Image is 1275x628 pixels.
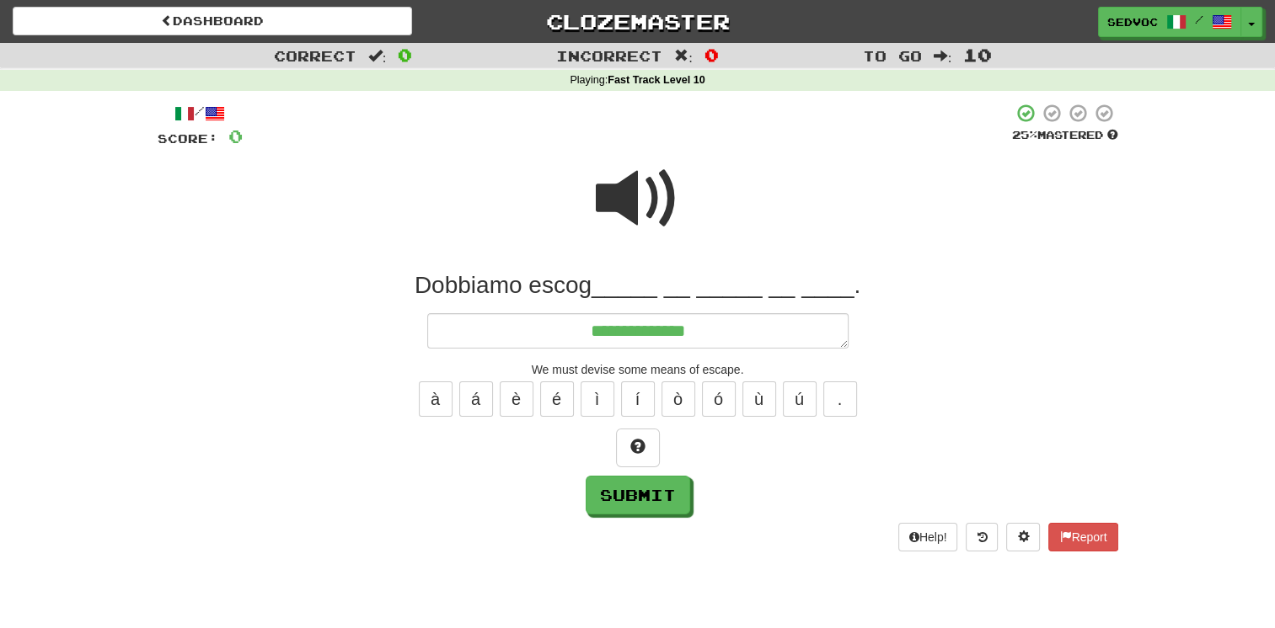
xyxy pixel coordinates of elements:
[934,49,952,63] span: :
[158,361,1118,378] div: We must devise some means of escape.
[437,7,837,36] a: Clozemaster
[581,381,614,417] button: ì
[966,523,998,551] button: Round history (alt+y)
[621,381,655,417] button: í
[616,428,660,467] button: Hint!
[1012,128,1037,141] span: 25 %
[419,381,453,417] button: à
[662,381,695,417] button: ò
[158,103,243,124] div: /
[1195,13,1203,25] span: /
[898,523,958,551] button: Help!
[702,381,736,417] button: ó
[500,381,533,417] button: è
[158,270,1118,301] div: Dobbiamo escog_____ __ _____ __ ____.
[704,45,719,65] span: 0
[1012,128,1118,143] div: Mastered
[823,381,857,417] button: .
[274,47,356,64] span: Correct
[608,74,705,86] strong: Fast Track Level 10
[783,381,817,417] button: ú
[742,381,776,417] button: ù
[459,381,493,417] button: á
[540,381,574,417] button: é
[158,131,218,146] span: Score:
[228,125,243,146] span: 0
[556,47,662,64] span: Incorrect
[863,47,922,64] span: To go
[586,476,690,514] button: Submit
[13,7,412,35] a: Dashboard
[1048,523,1117,551] button: Report
[398,45,412,65] span: 0
[1098,7,1241,37] a: SedVoc /
[1107,14,1158,29] span: SedVoc
[674,49,693,63] span: :
[963,45,992,65] span: 10
[368,49,387,63] span: :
